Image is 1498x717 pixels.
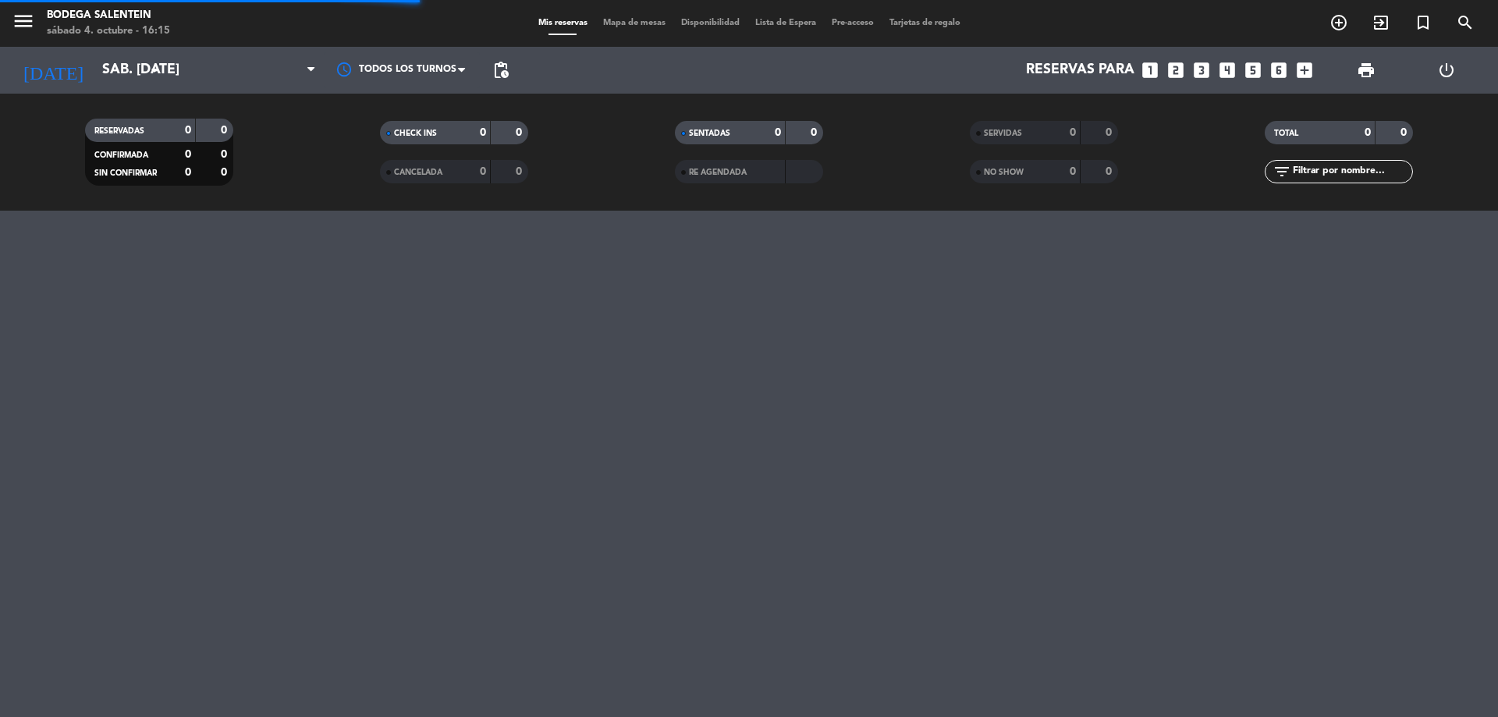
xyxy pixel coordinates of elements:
[1026,62,1134,78] span: Reservas para
[47,8,170,23] div: Bodega Salentein
[747,19,824,27] span: Lista de Espera
[595,19,673,27] span: Mapa de mesas
[1269,60,1289,80] i: looks_6
[775,127,781,138] strong: 0
[1191,60,1212,80] i: looks_3
[1365,127,1371,138] strong: 0
[394,130,437,137] span: CHECK INS
[1294,60,1315,80] i: add_box
[1437,61,1456,80] i: power_settings_new
[824,19,882,27] span: Pre-acceso
[221,149,230,160] strong: 0
[1357,61,1376,80] span: print
[1243,60,1263,80] i: looks_5
[1291,163,1412,180] input: Filtrar por nombre...
[1414,13,1432,32] i: turned_in_not
[531,19,595,27] span: Mis reservas
[185,149,191,160] strong: 0
[185,167,191,178] strong: 0
[1329,13,1348,32] i: add_circle_outline
[12,53,94,87] i: [DATE]
[1106,127,1115,138] strong: 0
[516,127,525,138] strong: 0
[1070,166,1076,177] strong: 0
[145,61,164,80] i: arrow_drop_down
[1274,130,1298,137] span: TOTAL
[811,127,820,138] strong: 0
[12,9,35,38] button: menu
[94,169,157,177] span: SIN CONFIRMAR
[47,23,170,39] div: sábado 4. octubre - 16:15
[480,127,486,138] strong: 0
[689,130,730,137] span: SENTADAS
[1406,47,1486,94] div: LOG OUT
[221,125,230,136] strong: 0
[492,61,510,80] span: pending_actions
[516,166,525,177] strong: 0
[1106,166,1115,177] strong: 0
[94,127,144,135] span: RESERVADAS
[1217,60,1237,80] i: looks_4
[689,169,747,176] span: RE AGENDADA
[1273,162,1291,181] i: filter_list
[1140,60,1160,80] i: looks_one
[1372,13,1390,32] i: exit_to_app
[1400,127,1410,138] strong: 0
[185,125,191,136] strong: 0
[94,151,148,159] span: CONFIRMADA
[984,169,1024,176] span: NO SHOW
[12,9,35,33] i: menu
[480,166,486,177] strong: 0
[1166,60,1186,80] i: looks_two
[1070,127,1076,138] strong: 0
[1456,13,1475,32] i: search
[673,19,747,27] span: Disponibilidad
[882,19,968,27] span: Tarjetas de regalo
[984,130,1022,137] span: SERVIDAS
[394,169,442,176] span: CANCELADA
[221,167,230,178] strong: 0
